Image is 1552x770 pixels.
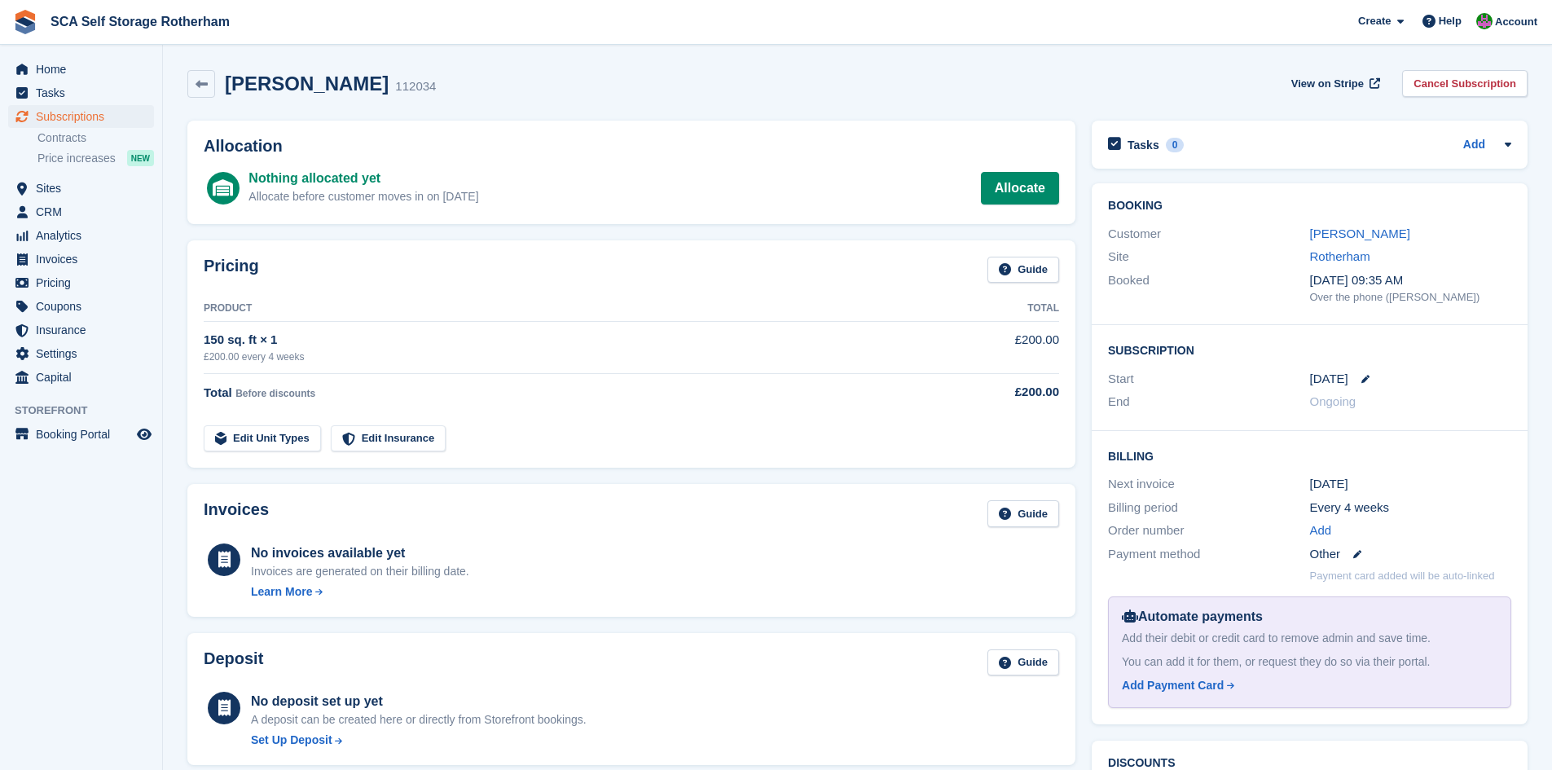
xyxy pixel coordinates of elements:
[1108,545,1309,564] div: Payment method
[36,295,134,318] span: Coupons
[204,257,259,284] h2: Pricing
[1108,370,1309,389] div: Start
[1495,14,1537,30] span: Account
[8,81,154,104] a: menu
[204,649,263,676] h2: Deposit
[8,58,154,81] a: menu
[1310,545,1511,564] div: Other
[36,177,134,200] span: Sites
[1108,499,1309,517] div: Billing period
[204,385,232,399] span: Total
[251,732,332,749] div: Set Up Deposit
[36,105,134,128] span: Subscriptions
[1166,138,1185,152] div: 0
[1310,521,1332,540] a: Add
[36,200,134,223] span: CRM
[251,692,587,711] div: No deposit set up yet
[1358,13,1391,29] span: Create
[8,224,154,247] a: menu
[36,224,134,247] span: Analytics
[204,137,1059,156] h2: Allocation
[1402,70,1528,97] a: Cancel Subscription
[987,500,1059,527] a: Guide
[331,425,446,452] a: Edit Insurance
[927,296,1059,322] th: Total
[251,732,587,749] a: Set Up Deposit
[248,169,478,188] div: Nothing allocated yet
[1108,521,1309,540] div: Order number
[251,711,587,728] p: A deposit can be created here or directly from Storefront bookings.
[1128,138,1159,152] h2: Tasks
[1310,271,1511,290] div: [DATE] 09:35 AM
[36,81,134,104] span: Tasks
[927,383,1059,402] div: £200.00
[204,425,321,452] a: Edit Unit Types
[8,200,154,223] a: menu
[1310,370,1348,389] time: 2025-10-06 00:00:00 UTC
[204,296,927,322] th: Product
[235,388,315,399] span: Before discounts
[36,58,134,81] span: Home
[251,563,469,580] div: Invoices are generated on their billing date.
[8,342,154,365] a: menu
[15,403,162,419] span: Storefront
[1108,341,1511,358] h2: Subscription
[248,188,478,205] div: Allocate before customer moves in on [DATE]
[1108,475,1309,494] div: Next invoice
[36,366,134,389] span: Capital
[1439,13,1462,29] span: Help
[8,295,154,318] a: menu
[1310,227,1410,240] a: [PERSON_NAME]
[36,319,134,341] span: Insurance
[251,583,312,601] div: Learn More
[36,423,134,446] span: Booking Portal
[8,319,154,341] a: menu
[1285,70,1383,97] a: View on Stripe
[36,342,134,365] span: Settings
[927,322,1059,373] td: £200.00
[1108,393,1309,411] div: End
[1122,677,1491,694] a: Add Payment Card
[1310,249,1370,263] a: Rotherham
[36,248,134,271] span: Invoices
[225,73,389,95] h2: [PERSON_NAME]
[1310,568,1495,584] p: Payment card added will be auto-linked
[127,150,154,166] div: NEW
[395,77,436,96] div: 112034
[987,649,1059,676] a: Guide
[1310,475,1511,494] div: [DATE]
[251,583,469,601] a: Learn More
[1108,757,1511,770] h2: Discounts
[134,425,154,444] a: Preview store
[204,350,927,364] div: £200.00 every 4 weeks
[1108,225,1309,244] div: Customer
[36,271,134,294] span: Pricing
[1108,248,1309,266] div: Site
[37,149,154,167] a: Price increases NEW
[981,172,1059,205] a: Allocate
[37,130,154,146] a: Contracts
[251,543,469,563] div: No invoices available yet
[1108,271,1309,306] div: Booked
[8,423,154,446] a: menu
[1291,76,1364,92] span: View on Stripe
[1310,394,1356,408] span: Ongoing
[44,8,236,35] a: SCA Self Storage Rotherham
[8,248,154,271] a: menu
[37,151,116,166] span: Price increases
[1463,136,1485,155] a: Add
[1310,289,1511,306] div: Over the phone ([PERSON_NAME])
[1108,447,1511,464] h2: Billing
[987,257,1059,284] a: Guide
[8,105,154,128] a: menu
[1122,653,1497,671] div: You can add it for them, or request they do so via their portal.
[1122,607,1497,627] div: Automate payments
[8,177,154,200] a: menu
[204,331,927,350] div: 150 sq. ft × 1
[1310,499,1511,517] div: Every 4 weeks
[1122,677,1224,694] div: Add Payment Card
[8,271,154,294] a: menu
[1476,13,1493,29] img: Sarah Race
[204,500,269,527] h2: Invoices
[8,366,154,389] a: menu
